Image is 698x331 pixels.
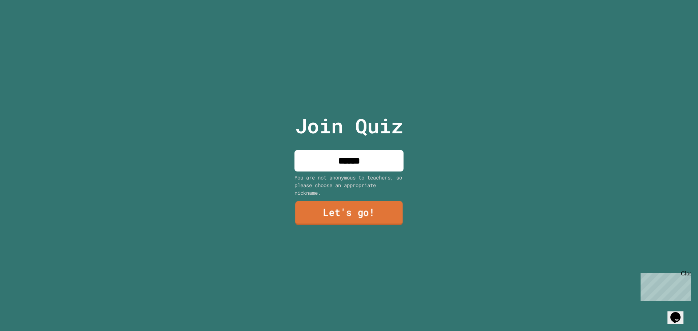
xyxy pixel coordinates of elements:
p: Join Quiz [295,111,403,141]
div: Chat with us now!Close [3,3,50,46]
iframe: chat widget [667,302,691,324]
iframe: chat widget [638,270,691,301]
div: You are not anonymous to teachers, so please choose an appropriate nickname. [294,174,404,197]
a: Let's go! [295,201,403,225]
